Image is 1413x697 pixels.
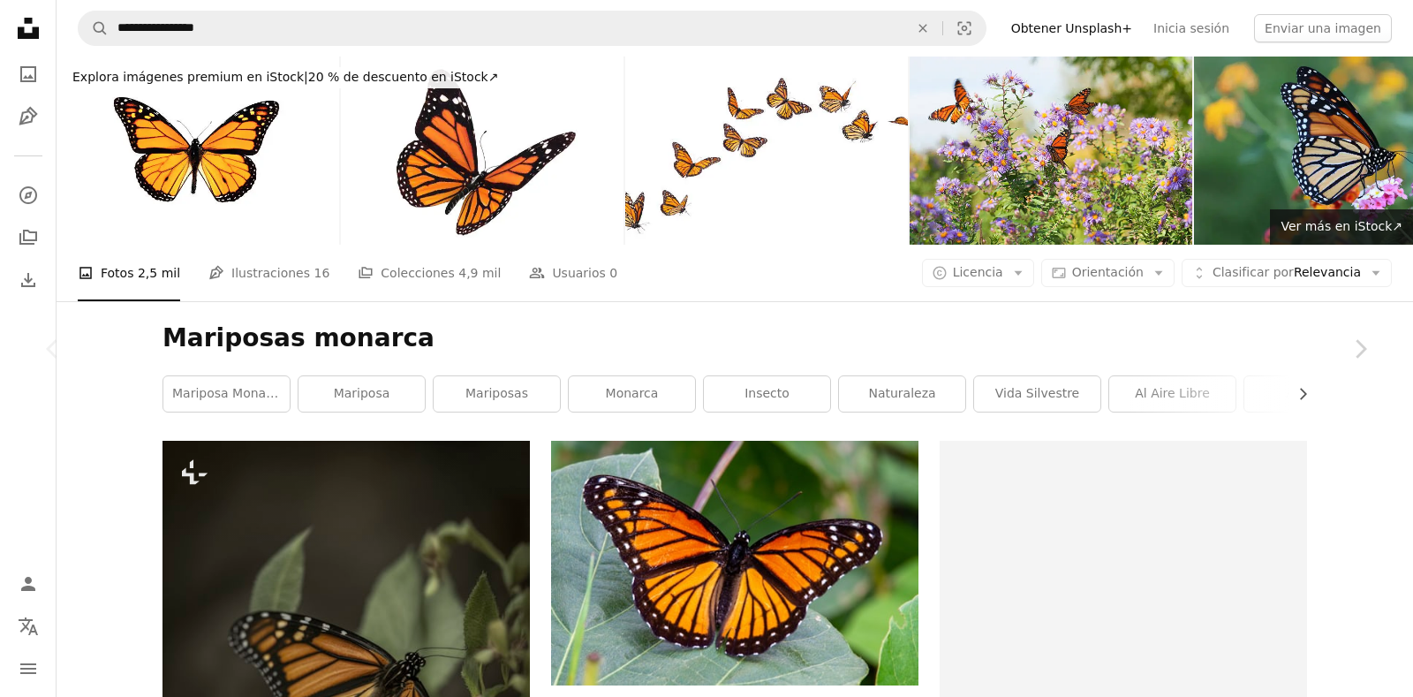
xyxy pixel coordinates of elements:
[67,67,503,88] div: 20 % de descuento en iStock ↗
[1307,264,1413,434] a: Siguiente
[1143,14,1240,42] a: Inicia sesión
[1041,259,1175,287] button: Orientación
[458,263,501,283] span: 4,9 mil
[79,11,109,45] button: Buscar en Unsplash
[704,376,830,412] a: insecto
[953,265,1003,279] span: Licencia
[1254,14,1392,42] button: Enviar una imagen
[1270,209,1413,245] a: Ver más en iStock↗
[11,57,46,92] a: Fotos
[434,376,560,412] a: Mariposas
[1281,219,1402,233] span: Ver más en iStock ↗
[609,263,617,283] span: 0
[57,57,514,99] a: Explora imágenes premium en iStock|20 % de descuento en iStock↗
[1213,265,1294,279] span: Clasificar por
[1001,14,1143,42] a: Obtener Unsplash+
[974,376,1100,412] a: vida silvestre
[341,57,623,245] img: Representación 3D de una mariposa monarca
[551,555,918,571] a: Mariposa monarca posada en hoja verde
[298,376,425,412] a: mariposa
[1244,376,1371,412] a: animal
[1182,259,1392,287] button: Clasificar porRelevancia
[1072,265,1144,279] span: Orientación
[529,245,617,301] a: Usuarios 0
[11,99,46,134] a: Ilustraciones
[1287,376,1307,412] button: desplazar lista a la derecha
[358,245,501,301] a: Colecciones 4,9 mil
[943,11,986,45] button: Búsqueda visual
[11,609,46,644] button: Idioma
[11,651,46,686] button: Menú
[625,57,908,245] img: Monarca mariposas volando en varias posiciones Aislado en blanco
[72,70,308,84] span: Explora imágenes premium en iStock |
[162,322,1307,354] h1: Mariposas monarca
[1109,376,1235,412] a: al aire libre
[1213,264,1361,282] span: Relevancia
[11,262,46,298] a: Historial de descargas
[57,57,339,245] img: Mariposa monarca aislado sobre fondo blanco
[569,376,695,412] a: monarca
[903,11,942,45] button: Borrar
[11,220,46,255] a: Colecciones
[922,259,1034,287] button: Licencia
[11,178,46,213] a: Explorar
[314,263,329,283] span: 16
[551,441,918,686] img: Mariposa monarca posada en hoja verde
[839,376,965,412] a: naturaleza
[11,566,46,602] a: Iniciar sesión / Registrarse
[208,245,329,301] a: Ilustraciones 16
[163,376,290,412] a: Mariposa Monarca
[78,11,986,46] form: Encuentra imágenes en todo el sitio
[910,57,1192,245] img: Magia monarca serie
